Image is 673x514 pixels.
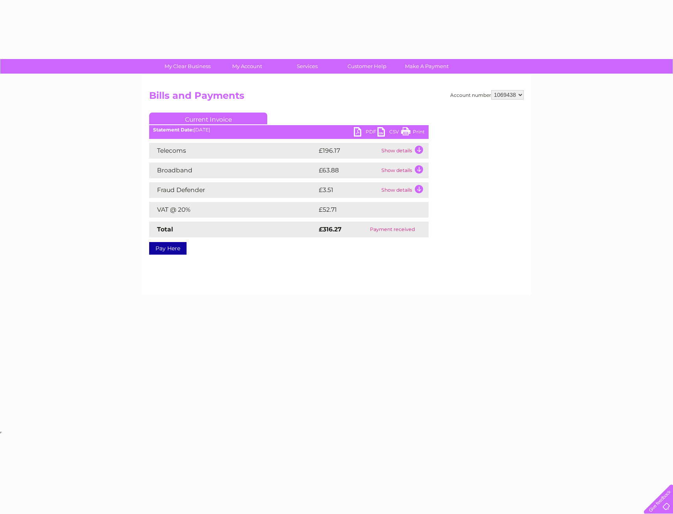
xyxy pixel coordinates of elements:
h2: Bills and Payments [149,90,524,105]
td: £3.51 [317,182,379,198]
td: £63.88 [317,163,379,178]
a: My Clear Business [155,59,220,74]
a: PDF [354,127,377,139]
td: £196.17 [317,143,379,159]
a: Make A Payment [394,59,459,74]
a: Pay Here [149,242,187,255]
td: Show details [379,163,429,178]
strong: Total [157,226,173,233]
td: £52.71 [317,202,412,218]
a: Services [275,59,340,74]
a: Print [401,127,425,139]
td: Telecoms [149,143,317,159]
td: Broadband [149,163,317,178]
td: Show details [379,182,429,198]
div: Account number [450,90,524,100]
td: VAT @ 20% [149,202,317,218]
a: CSV [377,127,401,139]
a: My Account [215,59,280,74]
div: [DATE] [149,127,429,133]
a: Customer Help [335,59,399,74]
td: Show details [379,143,429,159]
strong: £316.27 [319,226,342,233]
a: Current Invoice [149,113,267,124]
b: Statement Date: [153,127,194,133]
td: Fraud Defender [149,182,317,198]
td: Payment received [357,222,429,237]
